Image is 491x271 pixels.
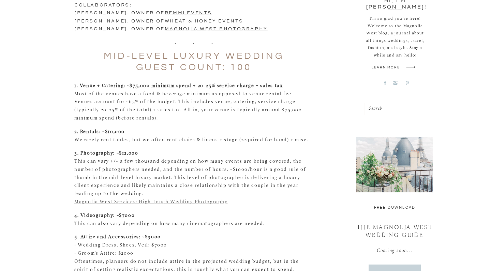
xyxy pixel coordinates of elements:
[74,149,313,206] p: This can vary +/- a few thousand depending on how many events are being covered, the number of ph...
[359,245,431,267] div: Coming soon...
[74,50,313,73] h2: Mid-Level Luxury Wedding Guest Count: 100
[74,212,135,218] strong: 4. Videography: ~$7000
[372,64,405,72] a: Learn more
[74,82,283,88] strong: 1. Venue + Catering: ~$75,000 minimum spend + 20-25% service charge + sales tax
[74,81,313,122] p: Most of the venues have a food & beverage minimum as opposed to venue rental fee. Venues account ...
[74,234,161,239] strong: 5. Attire and Accessories: ~$9000
[165,27,268,31] a: Magnolia West Photography
[363,15,427,63] div: I'm so glad you're here! Welcome to the Magnolia West blog, a journal about all things weddings, ...
[165,11,212,15] a: Remmi Events
[74,211,313,227] p: This can also vary depending on how many cinematographers are needed.
[165,19,243,23] a: Wheat & Honey Events
[369,106,422,112] div: Search
[361,205,428,213] div: FREE DOWNLOAD
[74,198,227,204] a: Magnolia West Services: High-touch Wedding Photography
[353,223,436,240] div: The magnolia west Wedding guide
[74,1,313,33] h3: COLLABORATORS: [PERSON_NAME], owner of [PERSON_NAME], owner of [PERSON_NAME], owner of
[74,128,125,134] strong: 2. Rentals: ~$10,000
[74,150,138,155] strong: 3. Photography: ~$12,000
[74,127,313,144] p: We rarely rent tables, but we often rent chairs & linens + stage (required for band) + misc.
